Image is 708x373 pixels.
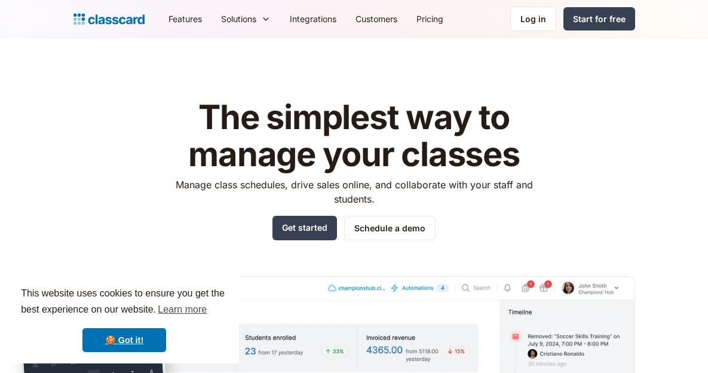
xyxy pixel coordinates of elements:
[21,286,228,319] span: This website uses cookies to ensure you get the best experience on our website.
[164,178,544,206] p: Manage class schedules, drive sales online, and collaborate with your staff and students.
[159,5,212,32] a: Features
[73,11,145,27] a: Logo
[82,328,166,352] a: dismiss cookie message
[221,13,256,25] div: Solutions
[280,5,346,32] a: Integrations
[10,275,239,363] div: cookieconsent
[510,7,556,31] a: Log in
[272,216,337,240] a: Get started
[346,5,407,32] a: Customers
[573,13,626,25] div: Start for free
[563,7,635,30] a: Start for free
[156,301,209,319] a: learn more about cookies
[520,13,546,25] div: Log in
[344,216,436,240] a: Schedule a demo
[212,5,280,32] div: Solutions
[407,5,453,32] a: Pricing
[164,99,544,173] h1: The simplest way to manage your classes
